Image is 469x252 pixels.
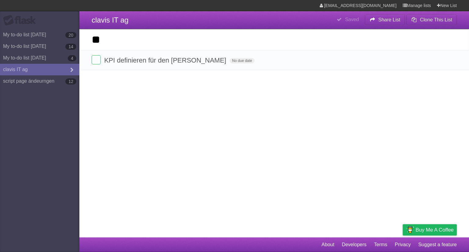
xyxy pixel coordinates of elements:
a: Developers [342,239,366,250]
a: Suggest a feature [418,239,457,250]
button: Clone This List [406,14,457,25]
a: Terms [374,239,387,250]
b: Saved [345,17,359,22]
span: clavis IT ag [92,16,129,24]
a: Buy me a coffee [403,224,457,236]
b: 14 [65,44,76,50]
b: Clone This List [420,17,452,22]
a: About [322,239,334,250]
b: 20 [65,32,76,38]
span: KPI definieren für den [PERSON_NAME] [104,56,228,64]
button: Share List [365,14,405,25]
img: Buy me a coffee [406,225,414,235]
div: Flask [3,15,40,26]
b: 4 [68,55,76,61]
b: 12 [65,78,76,85]
a: Privacy [395,239,411,250]
span: No due date [230,58,254,63]
label: Done [92,55,101,64]
span: Buy me a coffee [416,225,454,235]
b: Share List [378,17,400,22]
